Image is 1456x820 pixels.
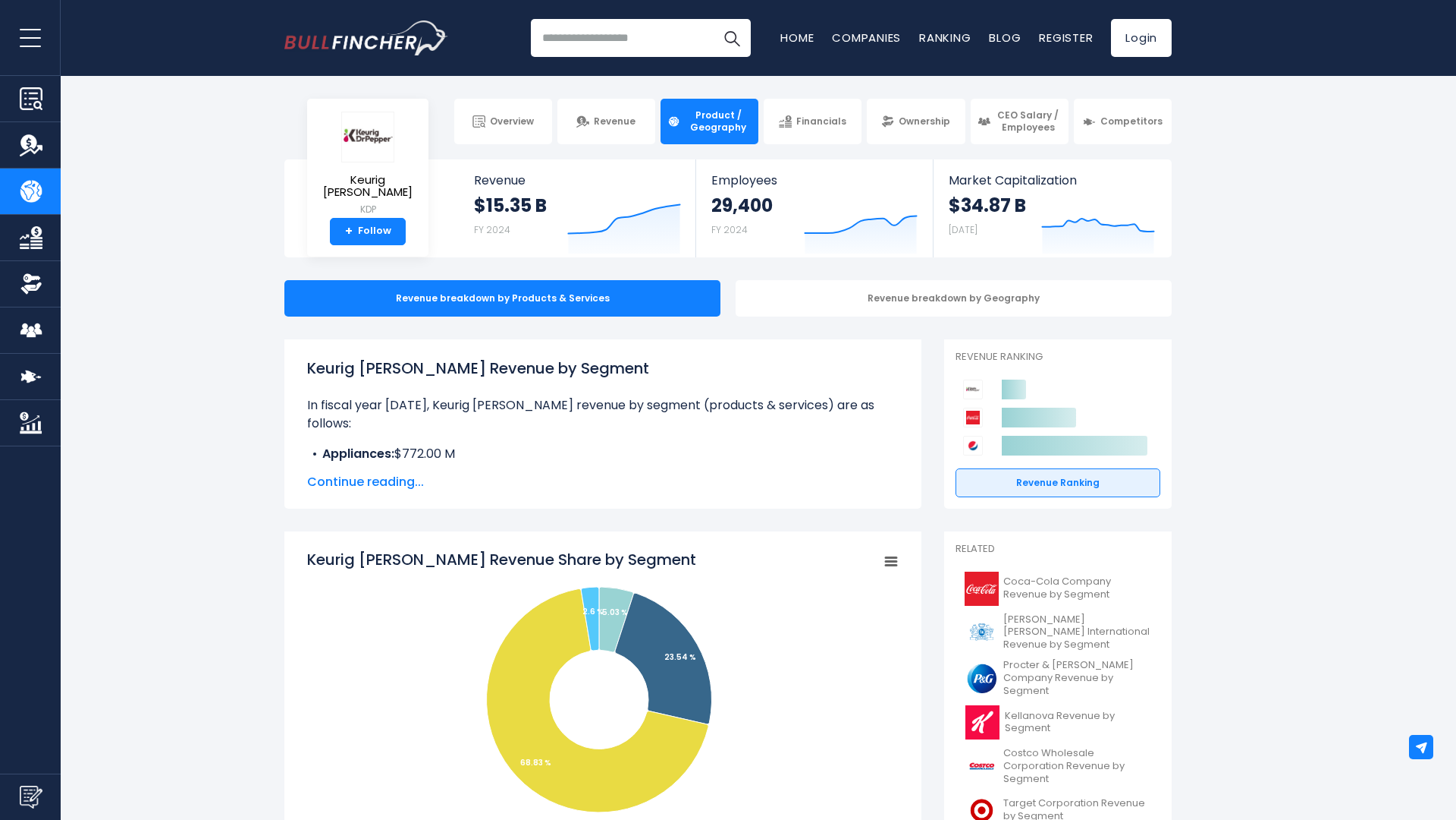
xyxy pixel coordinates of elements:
[474,194,547,217] strong: $15.35 B
[949,173,1155,188] span: Market Capitalization
[1003,659,1151,698] span: Procter & [PERSON_NAME] Company Revenue by Segment
[955,655,1160,702] a: Procter & [PERSON_NAME] Company Revenue by Segment
[307,473,899,491] span: Continue reading...
[319,174,416,199] span: Keurig [PERSON_NAME]
[955,351,1160,364] p: Revenue Ranking
[919,30,971,46] a: Ranking
[474,173,681,188] span: Revenue
[711,173,917,188] span: Employees
[284,20,448,55] img: Bullfincher logo
[685,109,752,133] span: Product / Geography
[307,549,696,570] tspan: Keurig [PERSON_NAME] Revenue Share by Segment
[1100,115,1163,128] span: Competitors
[965,749,999,784] img: COST logo
[867,99,965,144] a: Ownership
[318,111,417,218] a: Keurig [PERSON_NAME] KDP
[955,568,1160,610] a: Coca-Cola Company Revenue by Segment
[490,115,534,128] span: Overview
[1005,710,1151,736] span: Kellanova Revenue by Segment
[520,757,551,768] tspan: 68.83 %
[955,702,1160,743] a: Kellanova Revenue by Segment
[696,159,932,257] a: Employees 29,400 FY 2024
[955,743,1160,790] a: Costco Wholesale Corporation Revenue by Segment
[661,99,758,144] a: Product / Geography
[664,651,696,663] tspan: 23.54 %
[965,615,999,649] img: PM logo
[949,223,977,236] small: [DATE]
[780,30,814,46] a: Home
[955,543,1160,556] p: Related
[1003,747,1151,786] span: Costco Wholesale Corporation Revenue by Segment
[955,468,1160,497] a: Revenue Ranking
[319,203,416,216] small: KDP
[965,661,999,695] img: PG logo
[963,436,983,456] img: PepsiCo competitors logo
[307,357,899,380] h1: Keurig [PERSON_NAME] Revenue by Segment
[474,223,510,236] small: FY 2024
[711,223,748,236] small: FY 2024
[963,408,983,427] img: Coca-Cola Company competitors logo
[284,20,447,55] a: Go to homepage
[345,225,353,238] strong: +
[459,159,696,257] a: Revenue $15.35 B FY 2024
[713,19,751,57] button: Search
[284,280,720,317] div: Revenue breakdown by Products & Services
[995,109,1062,133] span: CEO Salary / Employees
[965,572,999,606] img: KO logo
[832,30,901,46] a: Companies
[963,380,983,399] img: Keurig Dr Pepper competitors logo
[307,396,899,433] p: In fiscal year [DATE], Keurig [PERSON_NAME] revenue by segment (products & services) are as follows:
[1039,30,1093,46] a: Register
[934,159,1170,257] a: Market Capitalization $34.87 B [DATE]
[736,280,1172,317] div: Revenue breakdown by Geography
[557,99,655,144] a: Revenue
[1003,576,1151,601] span: Coca-Cola Company Revenue by Segment
[1003,613,1151,652] span: [PERSON_NAME] [PERSON_NAME] International Revenue by Segment
[330,218,406,245] a: +Follow
[899,115,950,128] span: Ownership
[602,607,628,618] tspan: 5.03 %
[307,445,899,463] li: $772.00 M
[955,610,1160,656] a: [PERSON_NAME] [PERSON_NAME] International Revenue by Segment
[454,99,552,144] a: Overview
[796,115,846,128] span: Financials
[949,194,1026,217] strong: $34.87 B
[711,194,773,217] strong: 29,400
[764,99,861,144] a: Financials
[582,606,604,617] tspan: 2.6 %
[1111,19,1172,57] a: Login
[322,445,394,462] b: Appliances:
[1074,99,1172,144] a: Competitors
[965,705,1000,740] img: K logo
[20,273,42,295] img: Ownership
[989,30,1021,46] a: Blog
[971,99,1068,144] a: CEO Salary / Employees
[594,115,635,128] span: Revenue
